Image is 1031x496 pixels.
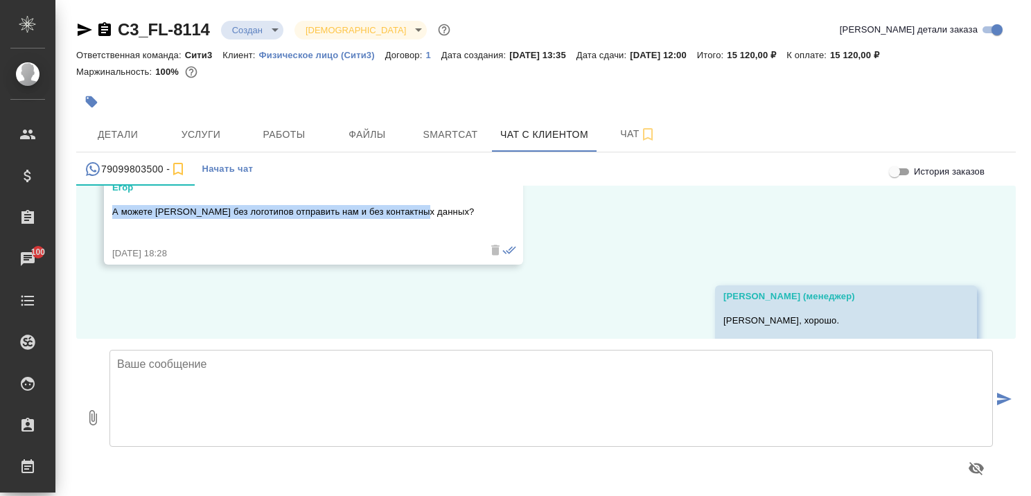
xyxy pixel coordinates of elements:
svg: Подписаться [170,161,186,177]
span: [PERSON_NAME] детали заказа [840,23,978,37]
p: К оплате: [786,50,830,60]
div: [PERSON_NAME] (менеджер) [723,290,928,303]
svg: Подписаться [640,126,656,143]
button: Скопировать ссылку для ЯМессенджера [76,21,93,38]
button: 0.00 RUB; [182,63,200,81]
p: А можете [PERSON_NAME] без логотипов отправить нам и без контактных данных? [112,205,475,219]
p: 15 120,00 ₽ [830,50,890,60]
div: Создан [221,21,283,39]
p: Физическое лицо (Сити3) [259,50,385,60]
p: Дата сдачи: [576,50,630,60]
p: Сити3 [185,50,223,60]
span: Smartcat [417,126,484,143]
a: 100 [3,242,52,276]
a: 1 [425,48,441,60]
p: 15 120,00 ₽ [727,50,786,60]
span: Детали [85,126,151,143]
span: Файлы [334,126,400,143]
p: Ответственная команда: [76,50,185,60]
div: simple tabs example [76,152,1016,186]
button: Предпросмотр [960,452,993,485]
div: 79099803500 (Егор) - (undefined) [85,161,186,178]
div: Егор [112,181,475,195]
p: [DATE] 12:00 [630,50,697,60]
a: C3_FL-8114 [118,20,210,39]
button: [DEMOGRAPHIC_DATA] [301,24,410,36]
span: Чат [605,125,671,143]
span: Услуги [168,126,234,143]
button: Добавить тэг [76,87,107,117]
p: Маржинальность: [76,67,155,77]
span: 100 [23,245,54,259]
button: Создан [228,24,267,36]
div: [DATE] 18:28 [112,247,475,260]
span: Работы [251,126,317,143]
span: Чат с клиентом [500,126,588,143]
p: 100% [155,67,182,77]
p: Дата создания: [441,50,509,60]
p: 1 [425,50,441,60]
a: Физическое лицо (Сити3) [259,48,385,60]
p: Итого: [697,50,727,60]
button: Начать чат [195,152,260,186]
p: [PERSON_NAME], хорошо. [723,314,928,328]
button: Скопировать ссылку [96,21,113,38]
span: Начать чат [202,161,253,177]
span: История заказов [914,165,985,179]
div: Создан [294,21,427,39]
p: [DATE] 13:35 [509,50,576,60]
p: Клиент: [222,50,258,60]
p: Договор: [385,50,426,60]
